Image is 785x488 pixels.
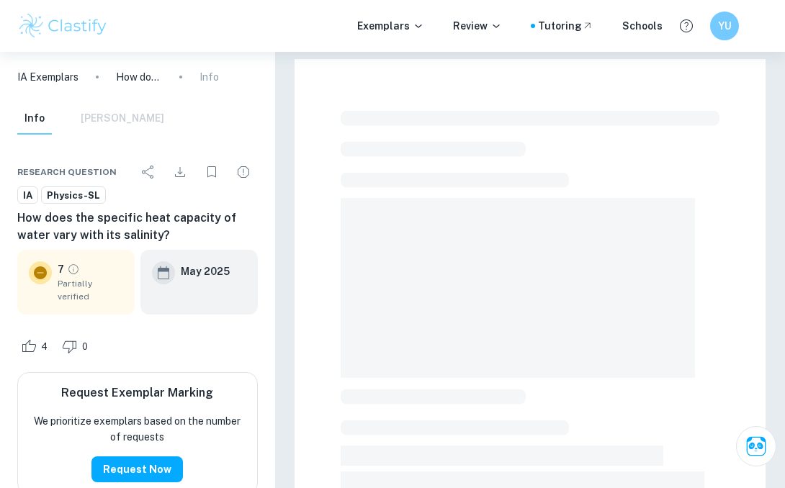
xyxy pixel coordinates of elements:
p: 7 [58,261,64,277]
h6: Request Exemplar Marking [61,384,213,402]
p: We prioritize exemplars based on the number of requests [30,413,246,445]
span: Partially verified [58,277,123,303]
h6: YU [717,18,733,34]
div: Report issue [229,158,258,186]
span: IA [18,189,37,203]
button: Help and Feedback [674,14,699,38]
p: How does the specific heat capacity of water vary with its salinity? [116,69,162,85]
div: Dislike [58,335,96,358]
button: Request Now [91,456,183,482]
button: YU [710,12,739,40]
img: Clastify logo [17,12,109,40]
span: 4 [33,340,55,354]
button: Info [17,103,52,135]
p: Info [199,69,219,85]
span: Physics-SL [42,189,105,203]
div: Bookmark [197,158,226,186]
a: Schools [622,18,663,34]
a: IA [17,186,38,204]
a: Grade partially verified [67,263,80,276]
p: Exemplars [357,18,424,34]
a: Physics-SL [41,186,106,204]
div: Download [166,158,194,186]
p: Review [453,18,502,34]
span: 0 [74,340,96,354]
span: Research question [17,166,117,179]
div: Share [134,158,163,186]
div: Like [17,335,55,358]
a: IA Exemplars [17,69,78,85]
h6: How does the specific heat capacity of water vary with its salinity? [17,209,258,244]
button: Ask Clai [736,426,776,466]
h6: May 2025 [181,263,230,279]
a: Tutoring [538,18,593,34]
